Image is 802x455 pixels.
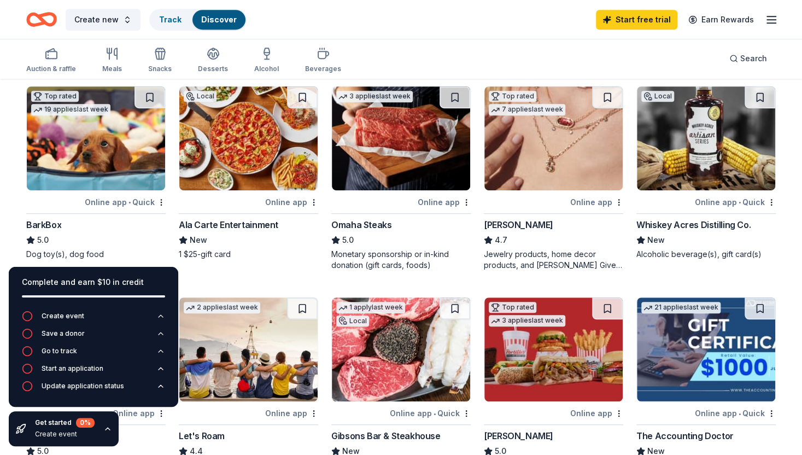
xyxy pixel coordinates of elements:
button: Start an application [22,363,165,381]
div: Online app [570,406,623,420]
div: 21 applies last week [641,302,721,313]
div: Ala Carte Entertainment [179,218,278,231]
div: Top rated [489,91,536,102]
div: 19 applies last week [31,104,110,115]
div: Online app Quick [695,195,776,209]
div: 0 % [76,418,95,428]
div: Whiskey Acres Distilling Co. [636,218,751,231]
div: 7 applies last week [489,104,565,115]
div: Go to track [42,347,77,355]
div: Beverages [305,65,341,73]
div: Desserts [198,65,228,73]
div: Snacks [148,65,172,73]
span: 5.0 [342,234,354,247]
span: • [434,409,436,418]
div: Top rated [31,91,79,102]
span: Create new [74,13,119,26]
div: Auction & raffle [26,65,76,73]
button: Go to track [22,346,165,363]
div: Update application status [42,382,124,390]
div: Dog toy(s), dog food [26,249,166,260]
span: New [647,234,665,247]
div: Omaha Steaks [331,218,391,231]
div: Alcohol [254,65,279,73]
img: Image for Let's Roam [179,297,318,401]
div: Meals [102,65,122,73]
div: Top rated [489,302,536,313]
div: Jewelry products, home decor products, and [PERSON_NAME] Gives Back event in-store or online (or ... [484,249,623,271]
span: Search [740,52,767,65]
div: Let's Roam [179,429,225,442]
img: Image for The Accounting Doctor [637,297,775,401]
a: Discover [201,15,237,24]
div: Get started [35,418,95,428]
img: Image for Omaha Steaks [332,86,470,190]
button: Save a donor [22,328,165,346]
div: Save a donor [42,329,85,338]
div: BarkBox [26,218,61,231]
div: Online app Quick [695,406,776,420]
div: Monetary sponsorship or in-kind donation (gift cards, foods) [331,249,471,271]
a: Image for BarkBoxTop rated19 applieslast weekOnline app•QuickBarkBox5.0Dog toy(s), dog food [26,86,166,260]
div: Start an application [42,364,103,373]
button: Search [721,48,776,69]
span: 4.7 [495,234,507,247]
button: Auction & raffle [26,43,76,79]
span: 5.0 [37,234,49,247]
a: Start free trial [596,10,677,30]
div: Alcoholic beverage(s), gift card(s) [636,249,776,260]
a: Image for Kendra ScottTop rated7 applieslast weekOnline app[PERSON_NAME]4.7Jewelry products, home... [484,86,623,271]
button: Snacks [148,43,172,79]
div: Local [184,91,216,102]
button: Alcohol [254,43,279,79]
div: Online app Quick [85,195,166,209]
img: Image for Portillo's [484,297,623,401]
div: 1 $25-gift card [179,249,318,260]
div: Online app [265,406,318,420]
div: 3 applies last week [489,315,565,326]
img: Image for BarkBox [27,86,165,190]
span: New [190,234,207,247]
div: 1 apply last week [336,302,405,313]
div: 2 applies last week [184,302,260,313]
div: Online app [570,195,623,209]
a: Image for Ala Carte EntertainmentLocalOnline appAla Carte EntertainmentNew1 $25-gift card [179,86,318,260]
a: Image for Whiskey Acres Distilling Co.LocalOnline app•QuickWhiskey Acres Distilling Co.NewAlcohol... [636,86,776,260]
img: Image for Gibsons Bar & Steakhouse [332,297,470,401]
div: Local [641,91,674,102]
button: Meals [102,43,122,79]
a: Image for Omaha Steaks 3 applieslast weekOnline appOmaha Steaks5.0Monetary sponsorship or in-kind... [331,86,471,271]
button: Create event [22,311,165,328]
a: Track [159,15,182,24]
div: Local [336,316,369,326]
div: [PERSON_NAME] [484,218,553,231]
span: • [128,198,131,207]
a: Earn Rewards [682,10,760,30]
div: Gibsons Bar & Steakhouse [331,429,440,442]
span: • [739,409,741,418]
button: Desserts [198,43,228,79]
button: Create new [66,9,141,31]
img: Image for Kendra Scott [484,86,623,190]
button: Update application status [22,381,165,398]
div: The Accounting Doctor [636,429,734,442]
div: Complete and earn $10 in credit [22,276,165,289]
div: Online app [418,195,471,209]
div: Create event [35,430,95,439]
div: 3 applies last week [336,91,413,102]
img: Image for Ala Carte Entertainment [179,86,318,190]
a: Home [26,7,57,32]
img: Image for Whiskey Acres Distilling Co. [637,86,775,190]
div: [PERSON_NAME] [484,429,553,442]
button: TrackDiscover [149,9,247,31]
button: Beverages [305,43,341,79]
div: Online app [265,195,318,209]
span: • [739,198,741,207]
div: Online app Quick [390,406,471,420]
div: Create event [42,312,84,320]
